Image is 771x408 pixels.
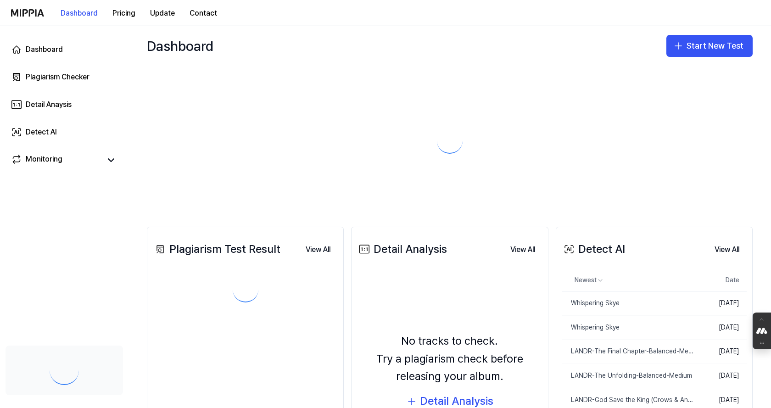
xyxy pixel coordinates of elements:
td: [DATE] [693,364,747,388]
a: Dashboard [6,39,123,61]
div: Detect AI [562,240,625,258]
div: Plagiarism Test Result [153,240,280,258]
a: Whispering Skye [562,316,693,340]
div: Detail Analysis [357,240,447,258]
button: View All [298,240,338,259]
div: Plagiarism Checker [26,72,89,83]
td: [DATE] [693,315,747,340]
div: Dashboard [26,44,63,55]
a: Whispering Skye [562,291,693,315]
td: [DATE] [693,340,747,364]
button: Dashboard [53,4,105,22]
button: View All [503,240,542,259]
a: Detect AI [6,121,123,143]
div: Detect AI [26,127,57,138]
a: Update [143,0,182,26]
div: Detail Anaysis [26,99,72,110]
button: Start New Test [666,35,753,57]
button: Contact [182,4,224,22]
div: Whispering Skye [562,299,620,308]
button: Pricing [105,4,143,22]
button: Update [143,4,182,22]
div: LANDR-The Final Chapter-Balanced-Medium [562,347,693,356]
div: LANDR-The Unfolding-Balanced-Medium [562,371,692,380]
div: LANDR-God Save the King (Crows & Anthem Trance Edit)-Balanced-Medium [562,396,693,405]
div: Whispering Skye [562,323,620,332]
th: Date [693,269,747,291]
button: View All [707,240,747,259]
a: Detail Anaysis [6,94,123,116]
div: Dashboard [147,35,213,57]
a: Monitoring [11,154,101,167]
img: logo [11,9,44,17]
div: No tracks to check. Try a plagiarism check before releasing your album. [357,332,542,385]
td: [DATE] [693,291,747,316]
div: Monitoring [26,154,62,167]
a: LANDR-The Unfolding-Balanced-Medium [562,364,693,388]
a: LANDR-The Final Chapter-Balanced-Medium [562,340,693,363]
a: Plagiarism Checker [6,66,123,88]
